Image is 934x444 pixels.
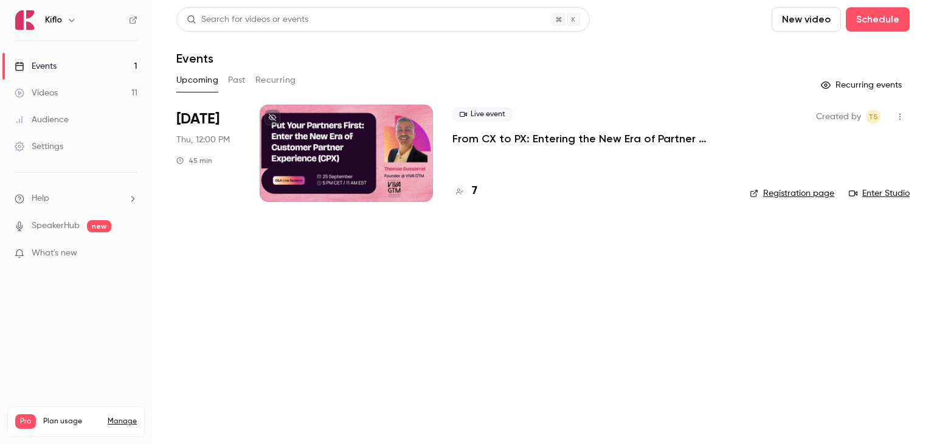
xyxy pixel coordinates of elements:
div: Events [15,60,57,72]
button: Upcoming [176,71,218,90]
button: New video [772,7,841,32]
iframe: Noticeable Trigger [123,248,137,259]
div: Search for videos or events [187,13,308,26]
div: Videos [15,87,58,99]
div: 45 min [176,156,212,165]
span: [DATE] [176,109,220,129]
img: Kiflo [15,10,35,30]
button: Schedule [846,7,910,32]
h4: 7 [472,183,477,199]
span: new [87,220,111,232]
a: Registration page [750,187,834,199]
a: 7 [452,183,477,199]
a: From CX to PX: Entering the New Era of Partner Experience [452,131,730,146]
button: Past [228,71,246,90]
button: Recurring events [815,75,910,95]
span: Thu, 12:00 PM [176,134,230,146]
div: Sep 25 Thu, 5:00 PM (Europe/Rome) [176,105,240,202]
span: What's new [32,247,77,260]
span: Tomica Stojanovikj [866,109,880,124]
h6: Kiflo [45,14,62,26]
h1: Events [176,51,213,66]
button: Recurring [255,71,296,90]
li: help-dropdown-opener [15,192,137,205]
span: Live event [452,107,513,122]
span: Help [32,192,49,205]
a: SpeakerHub [32,220,80,232]
span: Plan usage [43,417,100,426]
div: Audience [15,114,69,126]
a: Manage [108,417,137,426]
span: Created by [816,109,861,124]
span: Pro [15,414,36,429]
div: Settings [15,140,63,153]
a: Enter Studio [849,187,910,199]
span: TS [868,109,878,124]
